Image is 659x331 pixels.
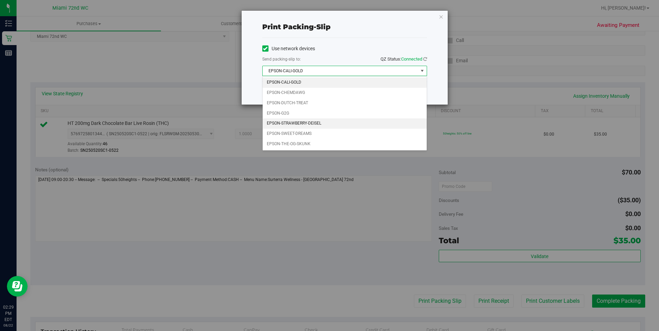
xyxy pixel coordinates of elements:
label: Send packing-slip to: [262,56,301,62]
li: EPSON-SWEET-DREAMS [263,129,427,139]
li: EPSON-DUTCH-TREAT [263,98,427,108]
li: EPSON-G2G [263,108,427,119]
span: QZ Status: [381,56,427,62]
iframe: Resource center [7,276,28,297]
label: Use network devices [262,45,315,52]
li: EPSON-THE-OG-SKUNK [263,139,427,149]
span: EPSON-CALI-GOLD [263,66,418,76]
span: Print packing-slip [262,23,331,31]
li: EPSON-CALI-GOLD [263,77,427,88]
li: EPSON-CHEMDAWG [263,88,427,98]
li: EPSON-STRAWBERRY-DEISEL [263,118,427,129]
span: select [418,66,426,76]
span: Connected [401,56,422,62]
